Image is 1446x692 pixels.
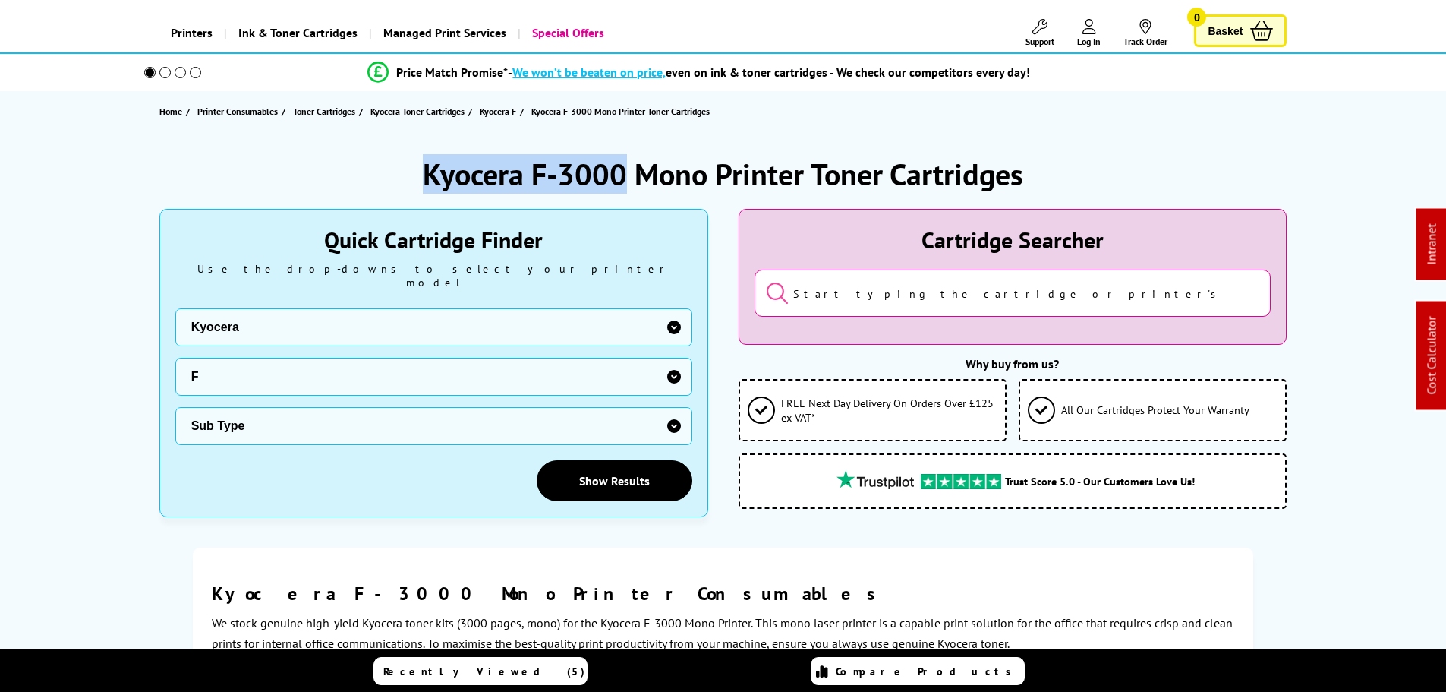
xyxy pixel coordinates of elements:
a: Recently Viewed (5) [373,657,588,685]
a: Log In [1077,19,1101,47]
p: We stock genuine high-yield Kyocera toner kits (3000 pages, mono) for the Kyocera F-3000 Mono Pri... [212,613,1234,654]
a: Compare Products [811,657,1025,685]
a: Managed Print Services [369,14,518,52]
a: Kyocera Toner Cartridges [370,103,468,119]
img: trustpilot rating [921,474,1001,489]
a: Special Offers [518,14,616,52]
span: Kyocera Toner Cartridges [370,103,465,119]
span: Toner Cartridges [293,103,355,119]
span: FREE Next Day Delivery On Orders Over £125 ex VAT* [781,396,997,425]
span: We won’t be beaten on price, [512,65,666,80]
span: All Our Cartridges Protect Your Warranty [1061,403,1249,417]
span: Kyocera F [480,103,516,119]
span: Log In [1077,36,1101,47]
a: Track Order [1123,19,1167,47]
span: Trust Score 5.0 - Our Customers Love Us! [1005,474,1195,488]
a: Show Results [537,460,692,501]
a: Support [1025,19,1054,47]
span: Support [1025,36,1054,47]
a: Home [159,103,186,119]
img: trustpilot rating [830,470,921,489]
span: 0 [1187,8,1206,27]
div: - even on ink & toner cartridges - We check our competitors every day! [508,65,1030,80]
a: Ink & Toner Cartridges [224,14,369,52]
span: Ink & Toner Cartridges [238,14,358,52]
div: Quick Cartridge Finder [175,225,692,254]
span: Compare Products [836,665,1019,678]
span: Kyocera F-3000 Mono Printer Toner Cartridges [531,106,710,117]
a: Intranet [1424,224,1439,265]
a: Basket 0 [1194,14,1287,47]
span: Printer Consumables [197,103,278,119]
a: Kyocera F [480,103,520,119]
a: Cost Calculator [1424,317,1439,395]
a: Printer Consumables [197,103,282,119]
span: Basket [1208,21,1243,41]
a: Printers [159,14,224,52]
input: Start typing the cartridge or printer's name... [755,270,1271,317]
h1: Kyocera F-3000 Mono Printer Toner Cartridges [423,154,1023,194]
div: Why buy from us? [739,356,1287,371]
span: Price Match Promise* [396,65,508,80]
div: Use the drop-downs to select your printer model [175,262,692,289]
a: Toner Cartridges [293,103,359,119]
li: modal_Promise [124,59,1275,86]
div: Cartridge Searcher [755,225,1271,254]
span: Recently Viewed (5) [383,665,585,678]
h2: Kyocera F-3000 Mono Printer Consumables [212,582,1234,605]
